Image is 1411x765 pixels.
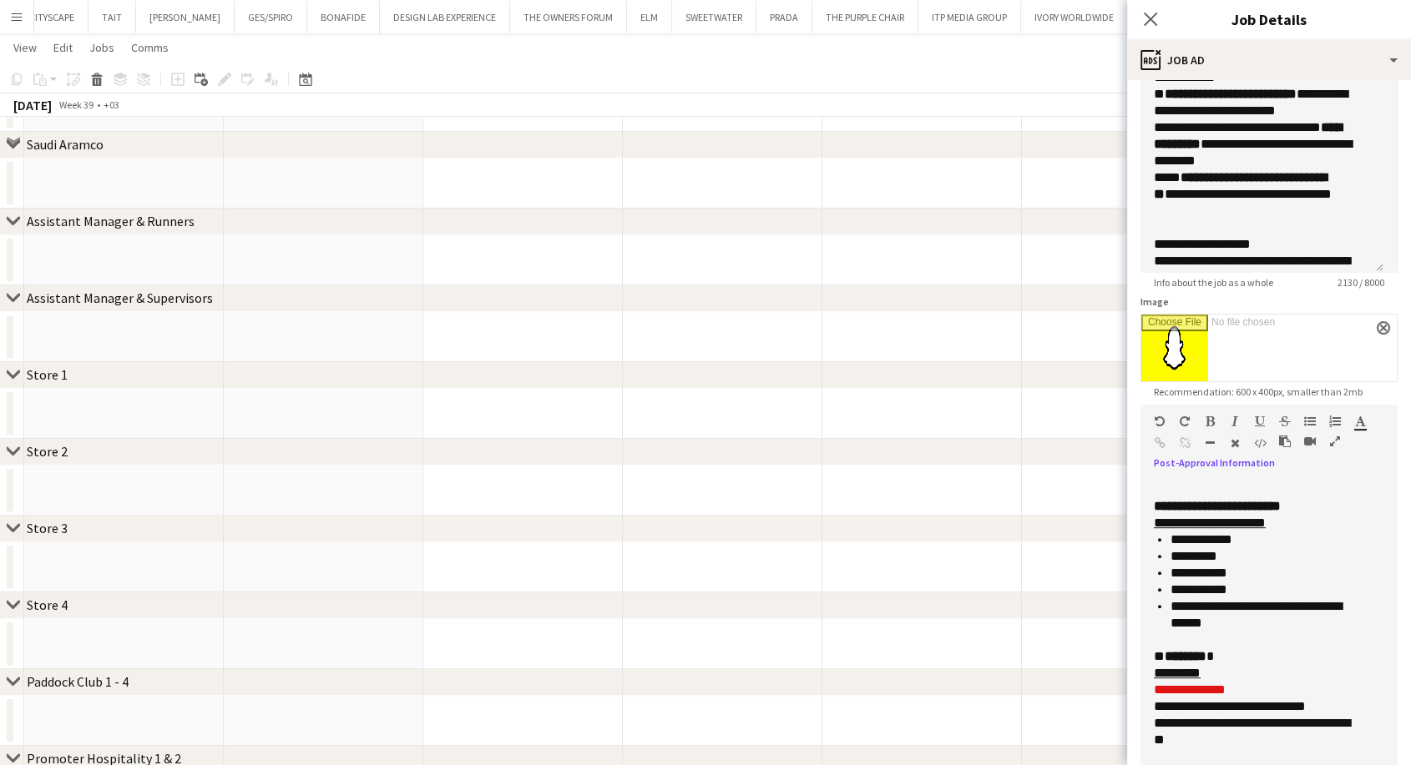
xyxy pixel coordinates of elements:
[131,40,169,55] span: Comms
[47,37,79,58] a: Edit
[124,37,175,58] a: Comms
[1179,415,1191,428] button: Redo
[89,40,114,55] span: Jobs
[1329,415,1341,428] button: Ordered List
[55,98,97,111] span: Week 39
[1304,415,1316,428] button: Unordered List
[89,1,136,33] button: TAIT
[1204,436,1216,450] button: Horizontal Line
[16,1,89,33] button: CITYSCAPE
[1154,415,1166,428] button: Undo
[27,673,129,690] div: Paddock Club 1 - 4
[1140,385,1376,398] span: Recommendation: 600 x 400px, smaller than 2mb
[27,443,68,460] div: Store 2
[13,97,52,113] div: [DATE]
[1279,435,1291,448] button: Paste as plain text
[1127,8,1411,30] h3: Job Details
[1140,276,1287,289] span: Info about the job as a whole
[13,40,37,55] span: View
[1254,436,1266,450] button: HTML Code
[1229,415,1241,428] button: Italic
[1229,436,1241,450] button: Clear Formatting
[235,1,307,33] button: GES/SPIRO
[1254,415,1266,428] button: Underline
[53,40,73,55] span: Edit
[1324,276,1398,289] span: 2130 / 8000
[918,1,1021,33] button: ITP MEDIA GROUP
[1304,435,1316,448] button: Insert video
[27,520,68,536] div: Store 3
[307,1,380,33] button: BONAFIDE
[27,213,195,229] div: Assistant Manager & Runners
[1127,40,1411,80] div: Job Ad
[27,289,213,306] div: Assistant Manager & Supervisors
[380,1,510,33] button: DESIGN LAB EXPERIENCE
[1279,415,1291,428] button: Strikethrough
[83,37,121,58] a: Jobs
[672,1,756,33] button: SWEETWATER
[27,366,68,383] div: Store 1
[627,1,672,33] button: ELM
[510,1,627,33] button: THE OWNERS FORUM
[136,1,235,33] button: [PERSON_NAME]
[104,98,119,111] div: +03
[1021,1,1128,33] button: IVORY WORLDWIDE
[1354,415,1366,428] button: Text Color
[7,37,43,58] a: View
[1329,435,1341,448] button: Fullscreen
[27,136,104,153] div: Saudi Aramco
[812,1,918,33] button: THE PURPLE CHAIR
[1204,415,1216,428] button: Bold
[27,596,68,613] div: Store 4
[756,1,812,33] button: PRADA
